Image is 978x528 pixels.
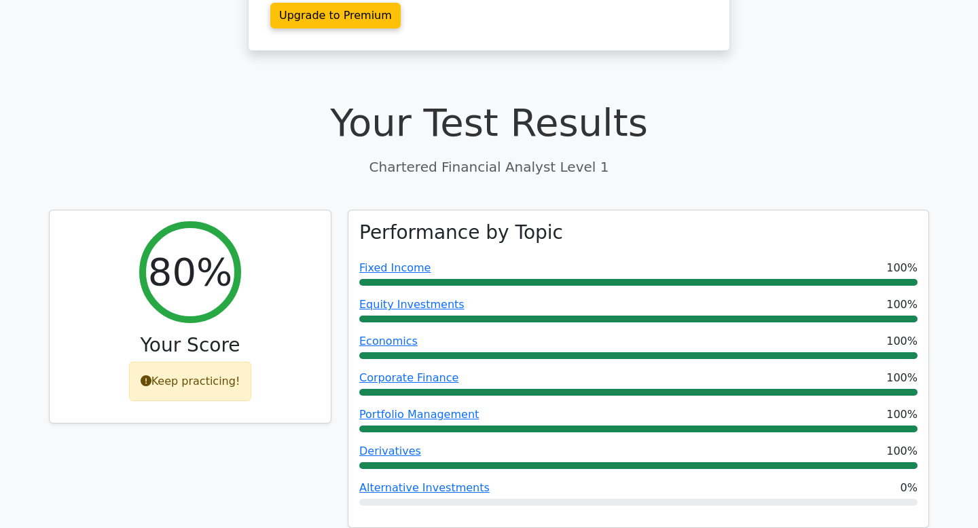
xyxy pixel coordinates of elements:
[359,261,431,274] a: Fixed Income
[49,100,929,145] h1: Your Test Results
[60,334,320,357] h3: Your Score
[886,260,918,276] span: 100%
[129,362,252,401] div: Keep practicing!
[359,408,479,421] a: Portfolio Management
[359,298,465,311] a: Equity Investments
[886,407,918,423] span: 100%
[359,335,418,347] a: Economics
[901,480,918,496] span: 0%
[886,443,918,459] span: 100%
[270,3,401,29] a: Upgrade to Premium
[886,297,918,313] span: 100%
[359,445,421,457] a: Derivatives
[886,333,918,350] span: 100%
[886,370,918,386] span: 100%
[148,249,232,295] h2: 80%
[49,157,929,177] p: Chartered Financial Analyst Level 1
[359,221,563,244] h3: Performance by Topic
[359,371,458,384] a: Corporate Finance
[359,481,490,494] a: Alternative Investments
